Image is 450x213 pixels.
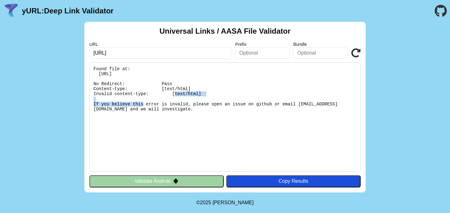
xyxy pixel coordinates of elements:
[293,42,347,47] label: Bundle
[89,42,232,47] label: URL
[212,200,254,205] a: Michael Ibragimchayev's Personal Site
[159,27,291,36] h2: Universal Links / AASA File Validator
[89,175,224,187] button: Validate Android
[229,178,357,184] div: Copy Results
[235,47,290,59] input: Optional
[200,200,211,205] span: 2025
[235,42,290,47] label: Prefix
[226,175,361,187] button: Copy Results
[173,178,178,184] img: droidIcon.svg
[89,62,361,172] pre: Found file at: [URL] No Redirect: Pass Content-type: [text/html] Invalid content-type: [text/html...
[89,47,232,59] input: Required
[3,3,19,19] img: yURL Logo
[22,7,113,15] a: yURL:Deep Link Validator
[196,192,253,213] footer: ©
[293,47,347,59] input: Optional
